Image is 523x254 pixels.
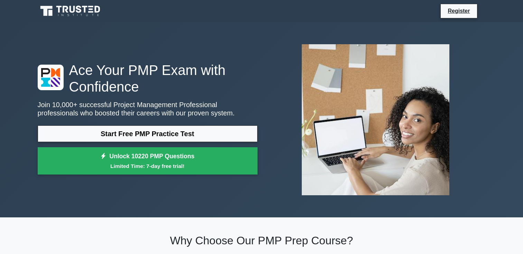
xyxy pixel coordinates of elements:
[46,162,249,170] small: Limited Time: 7-day free trial!
[38,125,258,142] a: Start Free PMP Practice Test
[38,234,486,247] h2: Why Choose Our PMP Prep Course?
[38,101,258,117] p: Join 10,000+ successful Project Management Professional professionals who boosted their careers w...
[38,147,258,175] a: Unlock 10220 PMP QuestionsLimited Time: 7-day free trial!
[38,62,258,95] h1: Ace Your PMP Exam with Confidence
[443,7,474,15] a: Register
